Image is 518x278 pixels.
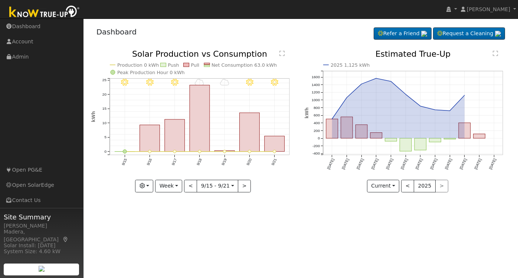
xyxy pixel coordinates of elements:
[312,75,320,79] text: 1600
[376,49,451,59] text: Estimated True-Up
[117,62,159,68] text: Production 0 kWh
[459,158,468,170] text: [DATE]
[104,135,106,139] text: 5
[434,109,437,112] circle: onclick=""
[345,96,348,99] circle: onclick=""
[197,180,238,192] button: 9/15 - 9/21
[148,150,151,153] circle: onclick=""
[355,125,367,139] rect: onclick=""
[121,79,128,86] i: 9/15 - MostlyClear
[414,138,426,150] rect: onclick=""
[467,6,510,12] span: [PERSON_NAME]
[4,248,79,255] div: System Size: 4.60 kW
[341,158,350,170] text: [DATE]
[132,49,267,59] text: Solar Production vs Consumption
[400,158,409,170] text: [DATE]
[326,119,338,138] rect: onclick=""
[421,31,427,37] img: retrieve
[239,113,259,152] rect: onclick=""
[273,150,276,153] circle: onclick=""
[140,125,160,152] rect: onclick=""
[488,158,497,170] text: [DATE]
[473,134,485,139] rect: onclick=""
[414,180,436,192] button: 2025
[198,150,201,153] circle: onclick=""
[155,180,182,192] button: Week
[246,158,252,166] text: 9/20
[429,158,438,170] text: [DATE]
[356,158,364,170] text: [DATE]
[341,117,353,139] rect: onclick=""
[370,133,382,138] rect: onclick=""
[246,79,253,86] i: 9/20 - Clear
[190,85,210,152] rect: onclick=""
[419,105,422,107] circle: onclick=""
[96,27,137,36] a: Dashboard
[371,158,379,170] text: [DATE]
[433,27,505,40] a: Request a Cleaning
[4,222,79,230] div: [PERSON_NAME]
[104,149,106,153] text: 0
[121,158,128,166] text: 9/15
[312,144,320,148] text: -200
[171,158,177,166] text: 9/17
[271,158,277,166] text: 9/21
[304,107,309,119] text: kWh
[91,111,96,122] text: kWh
[173,150,176,153] circle: onclick=""
[367,180,400,192] button: Current
[171,79,178,86] i: 9/17 - MostlyClear
[312,152,320,156] text: -400
[196,158,203,166] text: 9/18
[415,158,423,170] text: [DATE]
[314,106,320,110] text: 800
[444,138,456,139] rect: onclick=""
[195,79,204,86] i: 9/18 - MostlyCloudy
[4,212,79,222] span: Site Summary
[214,151,235,152] rect: onclick=""
[312,90,320,95] text: 1200
[265,136,285,152] rect: onclick=""
[123,150,127,153] circle: onclick=""
[374,27,432,40] a: Refer a Friend
[221,158,227,166] text: 9/19
[191,62,199,68] text: Pull
[327,158,335,170] text: [DATE]
[390,80,393,83] circle: onclick=""
[444,158,453,170] text: [DATE]
[463,94,466,97] circle: onclick=""
[314,121,320,125] text: 400
[474,158,482,170] text: [DATE]
[400,138,412,151] rect: onclick=""
[184,180,197,192] button: <
[212,62,277,68] text: Net Consumption 63.0 kWh
[220,79,229,86] i: 9/19 - MostlyCloudy
[331,62,370,68] text: 2025 1,125 kWh
[314,113,320,118] text: 600
[385,138,397,141] rect: onclick=""
[6,4,83,21] img: Know True-Up
[146,158,153,166] text: 9/16
[312,83,320,87] text: 1400
[102,92,106,96] text: 20
[385,158,394,170] text: [DATE]
[248,150,251,153] circle: onclick=""
[238,180,251,192] button: >
[429,138,441,142] rect: onclick=""
[375,77,378,80] circle: onclick=""
[279,50,285,56] text: 
[4,242,79,249] div: Solar Install: [DATE]
[165,119,185,152] rect: onclick=""
[495,31,501,37] img: retrieve
[449,109,452,112] circle: onclick=""
[146,79,153,86] i: 9/16 - MostlyClear
[401,180,414,192] button: <
[331,118,334,120] circle: onclick=""
[493,50,498,56] text: 
[102,121,106,125] text: 10
[223,150,226,153] circle: onclick=""
[102,78,106,82] text: 25
[4,228,79,244] div: Madera, [GEOGRAPHIC_DATA]
[39,266,45,272] img: retrieve
[168,62,179,68] text: Push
